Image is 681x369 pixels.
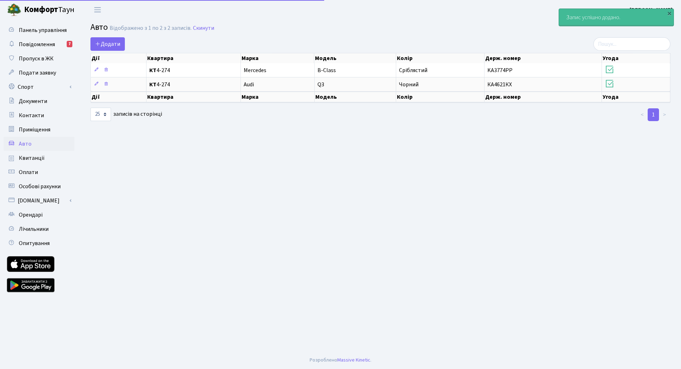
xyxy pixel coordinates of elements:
[4,208,74,222] a: Орендарі
[337,356,370,364] a: Massive Kinetic
[19,154,45,162] span: Квитанції
[4,66,74,80] a: Подати заявку
[89,4,106,16] button: Переключити навігацію
[4,51,74,66] a: Пропуск в ЖК
[19,55,54,63] span: Пропуск в ЖК
[485,53,602,63] th: Держ. номер
[19,168,38,176] span: Оплати
[4,179,74,194] a: Особові рахунки
[67,41,72,47] div: 7
[91,53,146,63] th: Дії
[602,92,670,102] th: Угода
[7,3,21,17] img: logo.png
[396,53,485,63] th: Колір
[149,67,238,73] span: 4-274
[4,37,74,51] a: Повідомлення7
[19,40,55,48] span: Повідомлення
[399,81,419,88] span: Чорний
[396,92,485,102] th: Колір
[4,80,74,94] a: Спорт
[90,37,125,51] a: Додати
[487,66,513,74] span: KA3774PP
[110,25,192,32] div: Відображено з 1 по 2 з 2 записів.
[244,81,254,88] span: Audi
[19,225,49,233] span: Лічильники
[399,66,427,74] span: Сріблястий
[19,211,43,219] span: Орендарі
[317,81,324,88] span: Q3
[90,21,108,33] span: Авто
[4,165,74,179] a: Оплати
[19,140,32,148] span: Авто
[4,151,74,165] a: Квитанції
[602,53,670,63] th: Угода
[485,92,602,102] th: Держ. номер
[19,183,61,190] span: Особові рахунки
[19,97,47,105] span: Документи
[4,123,74,137] a: Приміщення
[19,239,50,247] span: Опитування
[19,69,56,77] span: Подати заявку
[310,356,371,364] div: Розроблено .
[244,66,266,74] span: Mercedes
[4,23,74,37] a: Панель управління
[193,25,214,32] a: Скинути
[146,53,241,63] th: Квартира
[241,53,314,63] th: Марка
[666,10,673,17] div: ×
[95,40,120,48] span: Додати
[24,4,74,16] span: Таун
[19,126,50,134] span: Приміщення
[4,222,74,236] a: Лічильники
[487,81,512,88] span: КА4621КХ
[4,94,74,108] a: Документи
[317,66,336,74] span: B-Class
[149,82,238,87] span: 4-274
[4,137,74,151] a: Авто
[24,4,58,15] b: Комфорт
[149,81,156,88] b: КТ
[149,66,156,74] b: КТ
[593,37,670,51] input: Пошук...
[630,6,672,14] a: [PERSON_NAME]
[90,108,111,121] select: записів на сторінці
[315,92,397,102] th: Модель
[648,108,659,121] a: 1
[314,53,396,63] th: Модель
[4,236,74,250] a: Опитування
[91,92,146,102] th: Дії
[146,92,241,102] th: Квартира
[559,9,674,26] div: Запис успішно додано.
[90,108,162,121] label: записів на сторінці
[19,112,44,119] span: Контакти
[4,108,74,123] a: Контакти
[19,26,67,34] span: Панель управління
[4,194,74,208] a: [DOMAIN_NAME]
[241,92,314,102] th: Марка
